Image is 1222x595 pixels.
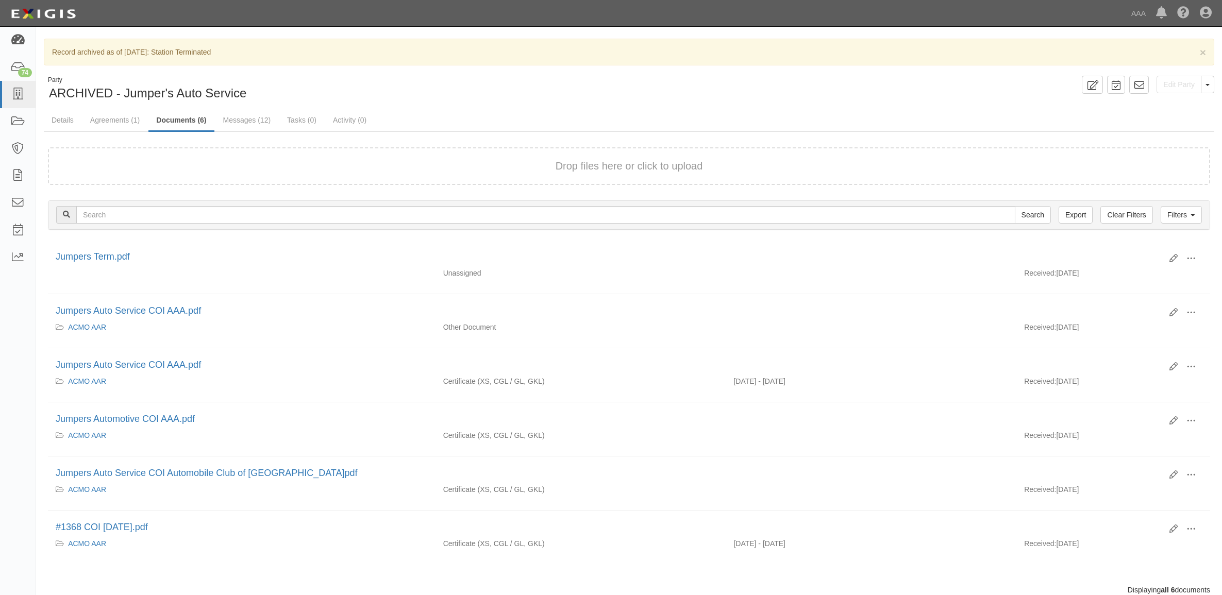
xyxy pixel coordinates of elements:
a: Jumpers Automotive COI AAA.pdf [56,414,195,424]
p: Received: [1024,430,1056,440]
div: [DATE] [1016,484,1210,500]
a: Details [44,110,81,130]
button: Close [1200,47,1206,58]
div: ACMO AAR [56,322,428,332]
a: Tasks (0) [279,110,324,130]
p: Received: [1024,268,1056,278]
span: ARCHIVED - Jumper's Auto Service [49,86,246,100]
p: Received: [1024,322,1056,332]
div: Excess/Umbrella Liability Commercial General Liability / Garage Liability Garage Keepers Liability [436,484,726,495]
span: × [1200,46,1206,58]
div: Effective - Expiration [726,322,1016,322]
input: Search [76,206,1015,224]
div: Other Document [436,322,726,332]
div: Jumpers Term.pdf [56,250,1162,264]
input: Search [1015,206,1051,224]
div: [DATE] [1016,538,1210,554]
div: [DATE] [1016,322,1210,337]
a: ACMO AAR [68,485,106,494]
div: Jumpers Auto Service COI AAA.pdf [56,359,1162,372]
div: Jumpers Auto Service COI AAA.pdf [56,304,1162,318]
a: Documents (6) [148,110,214,132]
p: Received: [1024,538,1056,549]
a: ACMO AAR [68,431,106,439]
div: 74 [18,68,32,77]
b: all 6 [1161,586,1175,594]
a: Jumpers Term.pdf [56,251,130,262]
div: [DATE] [1016,430,1210,446]
a: Messages (12) [215,110,279,130]
p: Record archived as of [DATE]: Station Terminated [52,47,1206,57]
div: Effective - Expiration [726,484,1016,485]
div: Effective 10/06/2022 - Expiration 10/06/2023 [726,538,1016,549]
p: Received: [1024,484,1056,495]
div: ACMO AAR [56,538,428,549]
div: Jumpers Auto Service COI Automobile Club of MO.pdf [56,467,1162,480]
a: Agreements (1) [82,110,147,130]
a: Clear Filters [1100,206,1152,224]
a: #1368 COI [DATE].pdf [56,522,148,532]
a: Jumpers Auto Service COI AAA.pdf [56,305,201,316]
div: Unassigned [436,268,726,278]
a: Edit Party [1157,76,1201,93]
div: Jumpers Automotive COI AAA.pdf [56,413,1162,426]
a: Jumpers Auto Service COI AAA.pdf [56,360,201,370]
a: ACMO AAR [68,323,106,331]
div: Effective - Expiration [726,430,1016,431]
div: [DATE] [1016,268,1210,283]
div: ACMO AAR [56,484,428,495]
div: Party [48,76,246,84]
button: Drop files here or click to upload [556,159,703,174]
a: Jumpers Auto Service COI Automobile Club of [GEOGRAPHIC_DATA]pdf [56,468,358,478]
a: ACMO AAR [68,377,106,385]
i: Help Center - Complianz [1177,7,1190,20]
img: logo-5460c22ac91f19d4615b14bd174203de0afe785f0fc80cf4dbbc73dc1793850b.png [8,5,79,23]
a: AAA [1126,3,1151,24]
a: Export [1059,206,1093,224]
a: Activity (0) [325,110,374,130]
a: ACMO AAR [68,539,106,548]
div: ACMO AAR [56,430,428,440]
div: Displaying documents [40,585,1218,595]
div: Excess/Umbrella Liability Commercial General Liability / Garage Liability Garage Keepers Liability [436,538,726,549]
div: Effective 10/06/2025 - Expiration 10/06/2026 [726,376,1016,386]
div: Excess/Umbrella Liability Commercial General Liability / Garage Liability Garage Keepers Liability [436,430,726,440]
div: #1368 COI 10.06.23.pdf [56,521,1162,534]
div: Excess/Umbrella Liability Commercial General Liability / Garage Liability Garage Keepers Liability [436,376,726,386]
div: ARCHIVED - Jumper's Auto Service [44,76,622,102]
a: Filters [1161,206,1202,224]
div: ACMO AAR [56,376,428,386]
div: [DATE] [1016,376,1210,392]
p: Received: [1024,376,1056,386]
